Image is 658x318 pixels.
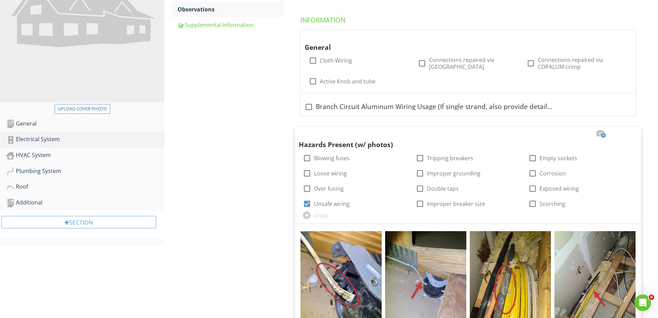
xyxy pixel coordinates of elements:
[55,104,110,114] button: Upload cover photo
[427,200,485,207] label: Improper breaker size
[601,133,606,138] span: 4
[635,294,651,311] iframe: Intercom live chat
[6,167,164,176] div: Plumbing System
[299,130,620,150] div: Hazards Present (w/ photos)
[540,185,579,192] label: Exposed wiring
[429,56,518,70] label: Connections repaired via [GEOGRAPHIC_DATA]
[6,198,164,207] div: Additional
[540,200,565,207] label: Scorching
[6,135,164,144] div: Electrical System
[6,182,164,191] div: Roof
[1,216,156,228] div: Section
[314,170,347,177] label: Loose wiring
[314,155,350,162] label: Blowing fuses
[301,13,638,25] h4: Information
[320,57,352,64] label: Cloth Wiring
[58,106,107,112] div: Upload cover photo
[178,5,284,13] div: Observations
[314,200,350,207] label: Unsafe wiring
[178,21,284,29] div: Supplemental Information
[320,78,375,85] label: Active Knob and tube
[538,56,627,70] label: Connections repaired via COPALUM crimp
[427,170,480,177] label: Improper grounding
[314,185,344,192] label: Over fusing
[6,151,164,160] div: HVAC System
[540,170,566,177] label: Corrosion
[6,119,164,128] div: General
[305,33,615,53] div: General
[427,185,459,192] label: Double taps
[540,155,577,162] label: Empty sockets
[427,155,473,162] label: Tripping breakers
[649,294,654,300] span: 6
[314,213,328,219] div: OTHER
